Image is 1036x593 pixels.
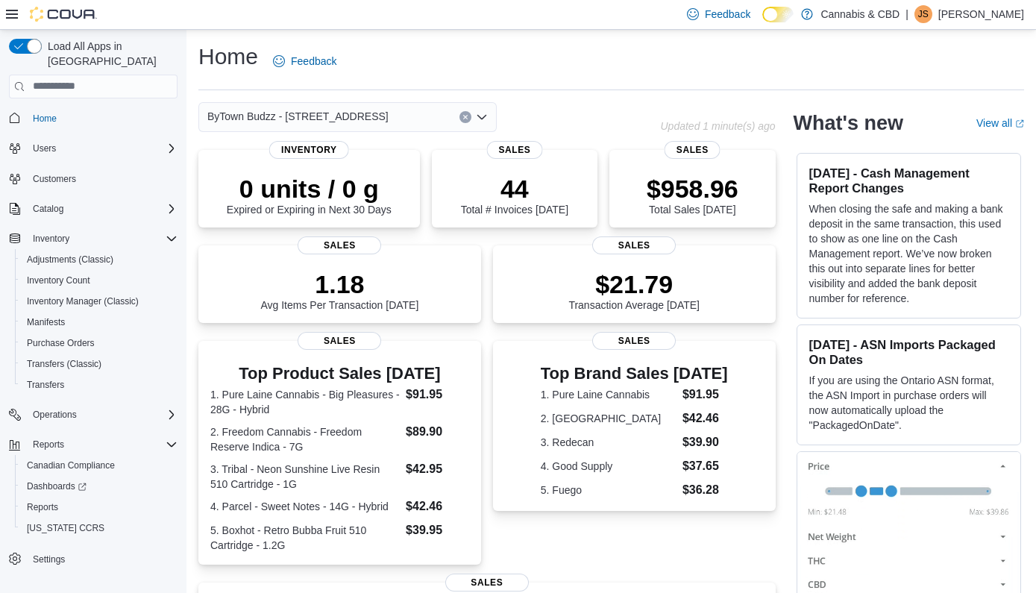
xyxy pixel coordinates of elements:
p: 0 units / 0 g [227,174,392,204]
button: Inventory [3,228,183,249]
button: Catalog [27,200,69,218]
span: Inventory [269,141,349,159]
dt: 1. Pure Laine Cannabis [541,387,676,402]
button: Reports [15,497,183,518]
dt: 5. Fuego [541,483,676,498]
a: Feedback [267,46,342,76]
span: Sales [486,141,542,159]
p: | [905,5,908,23]
p: If you are using the Ontario ASN format, the ASN Import in purchase orders will now automatically... [809,373,1008,433]
button: Reports [3,434,183,455]
dd: $36.28 [682,481,728,499]
span: Settings [27,549,178,568]
button: Operations [3,404,183,425]
span: Dashboards [27,480,87,492]
span: Adjustments (Classic) [21,251,178,269]
span: Canadian Compliance [27,459,115,471]
span: Sales [665,141,721,159]
dd: $39.95 [406,521,469,539]
button: Transfers (Classic) [15,354,183,374]
span: Transfers (Classic) [27,358,101,370]
span: Users [27,139,178,157]
button: Clear input [459,111,471,123]
a: Inventory Manager (Classic) [21,292,145,310]
span: Transfers (Classic) [21,355,178,373]
dd: $42.46 [406,498,469,515]
dd: $39.90 [682,433,728,451]
button: Canadian Compliance [15,455,183,476]
dt: 5. Boxhot - Retro Bubba Fruit 510 Cartridge - 1.2G [210,523,400,553]
button: Open list of options [476,111,488,123]
span: Sales [592,236,676,254]
button: Purchase Orders [15,333,183,354]
button: [US_STATE] CCRS [15,518,183,539]
dd: $89.90 [406,423,469,441]
h3: Top Product Sales [DATE] [210,365,469,383]
button: Users [27,139,62,157]
span: Manifests [21,313,178,331]
button: Reports [27,436,70,454]
a: Reports [21,498,64,516]
span: Home [33,113,57,125]
a: Transfers [21,376,70,394]
a: Canadian Compliance [21,456,121,474]
span: Sales [298,332,381,350]
a: Transfers (Classic) [21,355,107,373]
a: Home [27,110,63,128]
dt: 3. Redecan [541,435,676,450]
div: Jonathan Schruder [914,5,932,23]
span: Feedback [291,54,336,69]
p: [PERSON_NAME] [938,5,1024,23]
a: Adjustments (Classic) [21,251,119,269]
span: Catalog [27,200,178,218]
span: Users [33,142,56,154]
span: Feedback [705,7,750,22]
div: Expired or Expiring in Next 30 Days [227,174,392,216]
span: Home [27,109,178,128]
span: Customers [27,169,178,188]
span: Sales [445,574,529,592]
h3: [DATE] - ASN Imports Packaged On Dates [809,337,1008,367]
span: Reports [33,439,64,451]
a: Inventory Count [21,272,96,289]
span: Inventory Count [27,274,90,286]
span: Operations [33,409,77,421]
span: Sales [298,236,381,254]
button: Catalog [3,198,183,219]
span: Adjustments (Classic) [27,254,113,266]
dd: $42.46 [682,410,728,427]
span: [US_STATE] CCRS [27,522,104,534]
dt: 4. Parcel - Sweet Notes - 14G - Hybrid [210,499,400,514]
span: Transfers [21,376,178,394]
input: Dark Mode [762,7,794,22]
span: Dashboards [21,477,178,495]
button: Manifests [15,312,183,333]
a: Dashboards [15,476,183,497]
dd: $91.95 [682,386,728,404]
h3: [DATE] - Cash Management Report Changes [809,166,1008,195]
span: Dark Mode [762,22,763,23]
button: Customers [3,168,183,189]
p: 44 [461,174,568,204]
span: Reports [27,501,58,513]
span: Inventory Count [21,272,178,289]
span: Purchase Orders [27,337,95,349]
dd: $42.95 [406,460,469,478]
svg: External link [1015,119,1024,128]
span: ByTown Budzz - [STREET_ADDRESS] [207,107,389,125]
div: Total Sales [DATE] [647,174,738,216]
h1: Home [198,42,258,72]
div: Total # Invoices [DATE] [461,174,568,216]
dd: $37.65 [682,457,728,475]
p: $958.96 [647,174,738,204]
button: Inventory Count [15,270,183,291]
p: $21.79 [568,269,700,299]
span: Catalog [33,203,63,215]
button: Inventory Manager (Classic) [15,291,183,312]
a: Customers [27,170,82,188]
dd: $91.95 [406,386,469,404]
p: 1.18 [260,269,418,299]
a: Purchase Orders [21,334,101,352]
span: Purchase Orders [21,334,178,352]
span: Inventory Manager (Classic) [27,295,139,307]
